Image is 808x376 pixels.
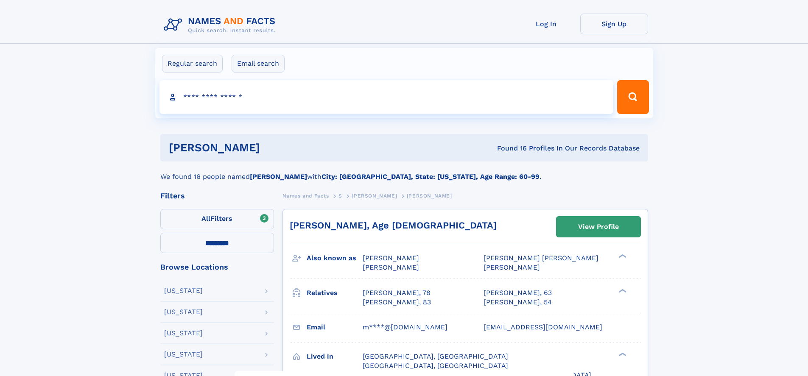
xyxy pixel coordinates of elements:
[407,193,452,199] span: [PERSON_NAME]
[164,330,203,337] div: [US_STATE]
[322,173,540,181] b: City: [GEOGRAPHIC_DATA], State: [US_STATE], Age Range: 60-99
[338,190,342,201] a: S
[363,362,508,370] span: [GEOGRAPHIC_DATA], [GEOGRAPHIC_DATA]
[307,320,363,334] h3: Email
[617,80,649,114] button: Search Button
[282,190,329,201] a: Names and Facts
[169,142,379,153] h1: [PERSON_NAME]
[164,287,203,294] div: [US_STATE]
[484,298,552,307] a: [PERSON_NAME], 54
[512,14,580,34] a: Log In
[484,288,552,298] a: [PERSON_NAME], 63
[556,217,640,237] a: View Profile
[378,144,640,153] div: Found 16 Profiles In Our Records Database
[159,80,614,114] input: search input
[617,253,627,259] div: ❯
[160,209,274,229] label: Filters
[580,14,648,34] a: Sign Up
[617,288,627,293] div: ❯
[363,254,419,262] span: [PERSON_NAME]
[160,14,282,36] img: Logo Names and Facts
[363,263,419,271] span: [PERSON_NAME]
[363,298,431,307] a: [PERSON_NAME], 83
[164,309,203,315] div: [US_STATE]
[363,352,508,360] span: [GEOGRAPHIC_DATA], [GEOGRAPHIC_DATA]
[617,351,627,357] div: ❯
[352,193,397,199] span: [PERSON_NAME]
[363,288,431,298] a: [PERSON_NAME], 78
[290,220,497,231] a: [PERSON_NAME], Age [DEMOGRAPHIC_DATA]
[307,286,363,300] h3: Relatives
[307,349,363,364] h3: Lived in
[578,217,619,237] div: View Profile
[162,55,223,72] label: Regular search
[160,263,274,271] div: Browse Locations
[232,55,285,72] label: Email search
[160,192,274,200] div: Filters
[307,251,363,265] h3: Also known as
[201,214,210,223] span: All
[484,254,598,262] span: [PERSON_NAME] [PERSON_NAME]
[160,162,648,182] div: We found 16 people named with .
[250,173,307,181] b: [PERSON_NAME]
[352,190,397,201] a: [PERSON_NAME]
[484,263,540,271] span: [PERSON_NAME]
[164,351,203,358] div: [US_STATE]
[484,323,602,331] span: [EMAIL_ADDRESS][DOMAIN_NAME]
[338,193,342,199] span: S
